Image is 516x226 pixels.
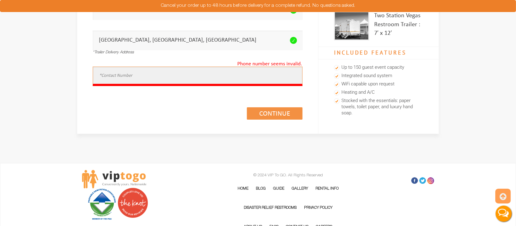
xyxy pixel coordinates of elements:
a: Insta [427,177,434,184]
a: Facebook [411,177,418,184]
input: *Contact Number [93,67,302,86]
button: Live Chat [491,201,516,226]
a: Twitter [419,177,426,184]
h4: Included Features [319,47,439,60]
li: Stocked with the essentials: paper towels, toilet paper, and luxury hand soap. [334,97,423,117]
input: *Trailer Delivery Address [93,31,302,50]
img: PSAI Member Logo [87,187,117,220]
a: Rental Info [312,180,342,198]
a: Blog [253,180,269,198]
li: WiFi capable upon request [334,80,423,88]
div: Phone number seems invalid. [237,59,302,70]
p: © 2024 VIP To GO. All Rights Reserved [198,171,379,180]
li: Up to 150 guest event capacity [334,64,423,72]
img: viptogo LogoVIPTOGO [82,170,146,188]
a: Privacy Policy [301,199,336,217]
li: Integrated sound system [334,72,423,80]
img: Couples love us! See our reviews on The Knot. [117,187,148,218]
a: Guide [270,180,287,198]
a: Continue [247,107,302,120]
div: Two Station Vegas Restroom Trailer : 7′ x 12′ [374,11,423,40]
a: Disaster Relief Restrooms [241,199,300,217]
a: Gallery [289,180,311,198]
div: *Trailer Delivery Address [93,50,302,56]
a: Home [235,180,252,198]
li: Heating and A/C [334,88,423,97]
